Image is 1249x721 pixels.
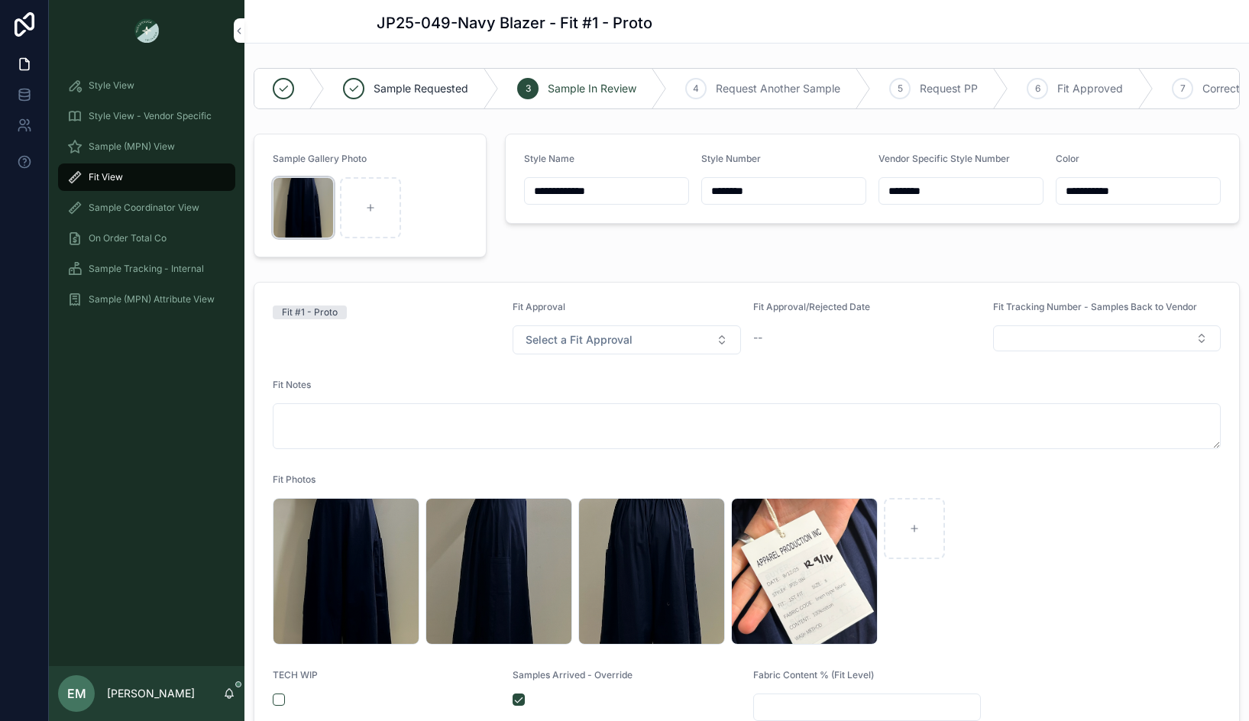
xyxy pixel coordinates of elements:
[89,110,212,122] span: Style View - Vendor Specific
[524,153,574,164] span: Style Name
[58,133,235,160] a: Sample (MPN) View
[49,61,244,333] div: scrollable content
[1057,81,1123,96] span: Fit Approved
[753,301,870,312] span: Fit Approval/Rejected Date
[58,163,235,191] a: Fit View
[716,81,840,96] span: Request Another Sample
[273,669,318,681] span: TECH WIP
[89,202,199,214] span: Sample Coordinator View
[898,82,903,95] span: 5
[1035,82,1040,95] span: 6
[89,293,215,306] span: Sample (MPN) Attribute View
[58,102,235,130] a: Style View - Vendor Specific
[993,301,1197,312] span: Fit Tracking Number - Samples Back to Vendor
[920,81,978,96] span: Request PP
[89,141,175,153] span: Sample (MPN) View
[134,18,159,43] img: App logo
[753,669,874,681] span: Fabric Content % (Fit Level)
[273,379,311,390] span: Fit Notes
[273,153,367,164] span: Sample Gallery Photo
[879,153,1010,164] span: Vendor Specific Style Number
[993,325,1221,351] button: Select Button
[513,301,565,312] span: Fit Approval
[377,12,652,34] h1: JP25-049-Navy Blazer - Fit #1 - Proto
[282,306,338,319] div: Fit #1 - Proto
[58,286,235,313] a: Sample (MPN) Attribute View
[273,474,315,485] span: Fit Photos
[58,255,235,283] a: Sample Tracking - Internal
[58,225,235,252] a: On Order Total Co
[526,82,531,95] span: 3
[701,153,761,164] span: Style Number
[58,194,235,221] a: Sample Coordinator View
[753,330,762,345] span: --
[513,325,740,354] button: Select Button
[67,684,86,703] span: EM
[1180,82,1186,95] span: 7
[693,82,699,95] span: 4
[89,171,123,183] span: Fit View
[548,81,636,96] span: Sample In Review
[58,72,235,99] a: Style View
[89,79,134,92] span: Style View
[526,332,633,348] span: Select a Fit Approval
[89,263,204,275] span: Sample Tracking - Internal
[1056,153,1079,164] span: Color
[374,81,468,96] span: Sample Requested
[89,232,167,244] span: On Order Total Co
[513,669,633,681] span: Samples Arrived - Override
[107,686,195,701] p: [PERSON_NAME]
